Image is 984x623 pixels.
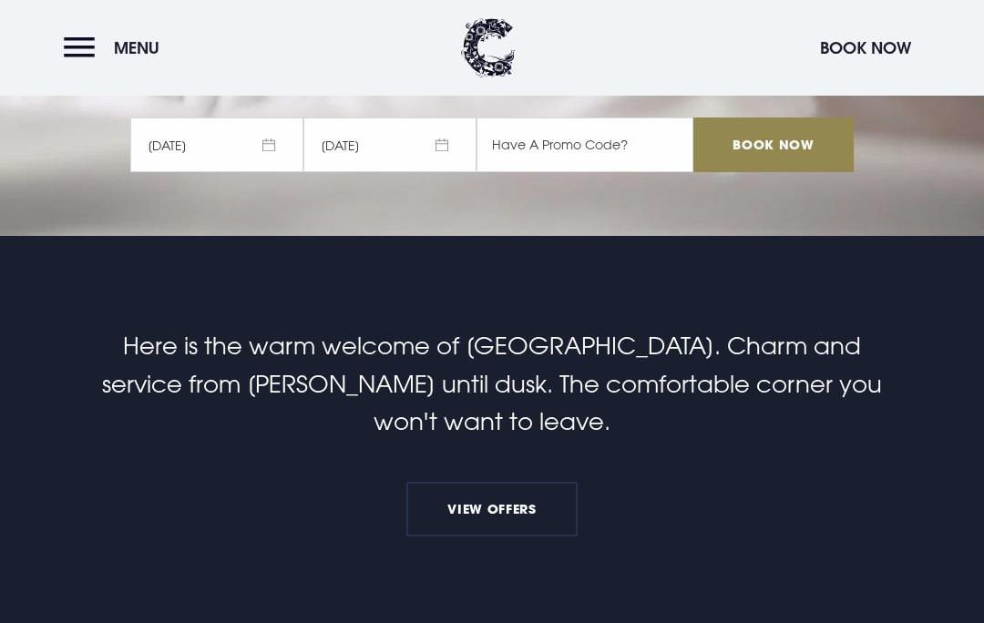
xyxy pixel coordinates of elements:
img: Clandeboye Lodge [461,18,516,77]
input: Have A Promo Code? [477,117,693,172]
button: Book Now [811,28,920,67]
button: Menu [64,28,169,67]
input: Book Now [693,117,854,172]
span: [DATE] [130,117,303,172]
span: [DATE] [303,117,477,172]
span: Menu [114,37,159,58]
a: View Offers [406,482,578,536]
p: Here is the warm welcome of [GEOGRAPHIC_DATA]. Charm and service from [PERSON_NAME] until dusk. T... [102,327,882,441]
